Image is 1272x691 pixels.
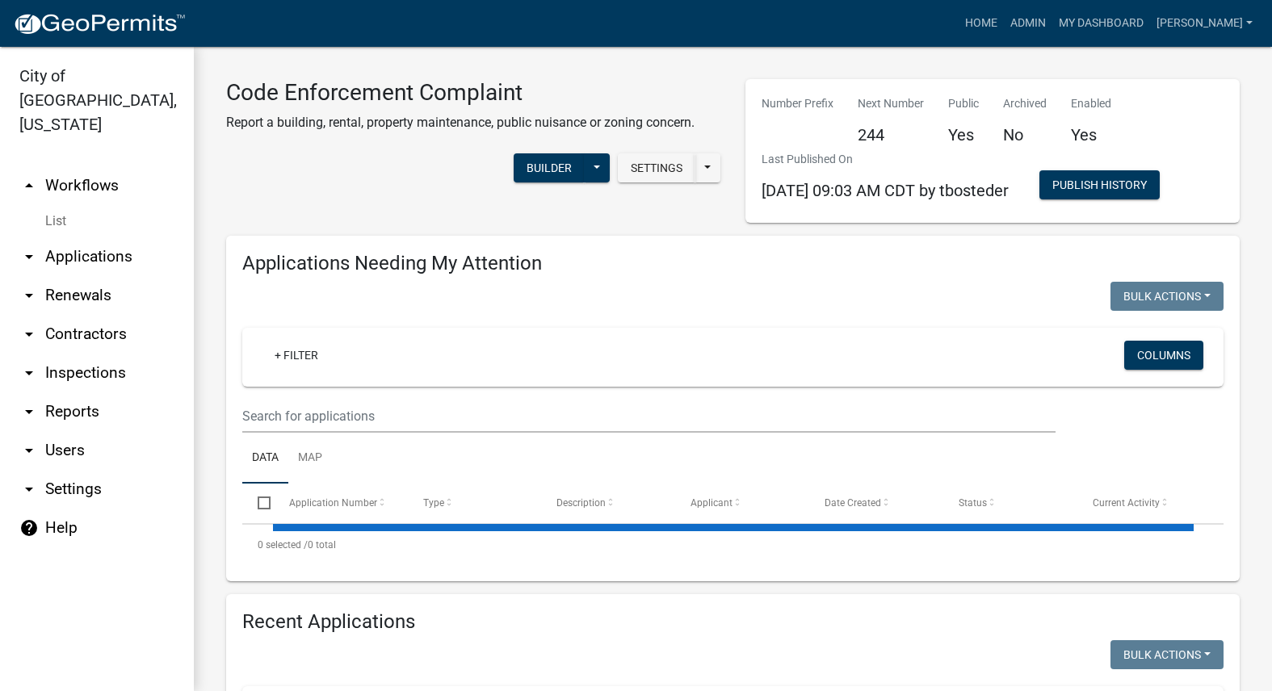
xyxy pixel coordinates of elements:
[809,484,943,522] datatable-header-cell: Date Created
[943,484,1077,522] datatable-header-cell: Status
[1071,95,1111,112] p: Enabled
[19,325,39,344] i: arrow_drop_down
[288,433,332,484] a: Map
[242,433,288,484] a: Data
[1004,8,1052,39] a: Admin
[948,125,979,144] h5: Yes
[1093,497,1160,509] span: Current Activity
[959,8,1004,39] a: Home
[1039,180,1160,193] wm-modal-confirm: Workflow Publish History
[762,151,1009,168] p: Last Published On
[242,525,1224,565] div: 0 total
[242,252,1224,275] h4: Applications Needing My Attention
[226,113,695,132] p: Report a building, rental, property maintenance, public nuisance or zoning concern.
[1150,8,1259,39] a: [PERSON_NAME]
[1110,640,1224,669] button: Bulk Actions
[858,125,924,144] h5: 244
[242,484,273,522] datatable-header-cell: Select
[1003,95,1047,112] p: Archived
[242,400,1056,433] input: Search for applications
[514,153,585,182] button: Builder
[407,484,541,522] datatable-header-cell: Type
[19,441,39,460] i: arrow_drop_down
[1071,125,1111,144] h5: Yes
[19,286,39,305] i: arrow_drop_down
[825,497,881,509] span: Date Created
[1077,484,1211,522] datatable-header-cell: Current Activity
[19,363,39,383] i: arrow_drop_down
[762,95,833,112] p: Number Prefix
[858,95,924,112] p: Next Number
[1124,341,1203,370] button: Columns
[273,484,407,522] datatable-header-cell: Application Number
[262,341,331,370] a: + Filter
[19,402,39,421] i: arrow_drop_down
[541,484,675,522] datatable-header-cell: Description
[19,247,39,266] i: arrow_drop_down
[675,484,809,522] datatable-header-cell: Applicant
[242,610,1224,634] h4: Recent Applications
[423,497,444,509] span: Type
[948,95,979,112] p: Public
[19,480,39,499] i: arrow_drop_down
[289,497,377,509] span: Application Number
[618,153,695,182] button: Settings
[19,176,39,195] i: arrow_drop_up
[762,181,1009,200] span: [DATE] 09:03 AM CDT by tbosteder
[691,497,733,509] span: Applicant
[19,518,39,538] i: help
[959,497,987,509] span: Status
[226,79,695,107] h3: Code Enforcement Complaint
[1003,125,1047,144] h5: No
[1039,170,1160,199] button: Publish History
[556,497,606,509] span: Description
[1052,8,1150,39] a: My Dashboard
[258,539,308,551] span: 0 selected /
[1110,282,1224,311] button: Bulk Actions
